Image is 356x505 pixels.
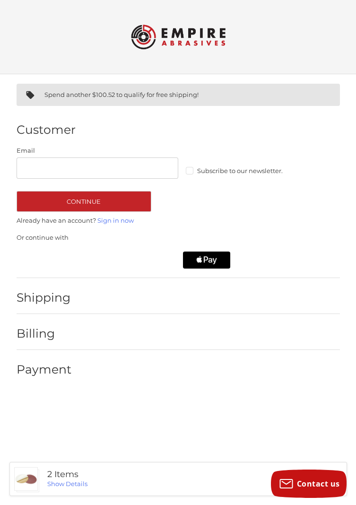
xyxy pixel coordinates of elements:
label: Email [17,146,178,156]
p: Or continue with [17,233,340,243]
img: Empire Abrasives [131,18,226,55]
h2: Shipping [17,290,72,305]
span: Subscribe to our newsletter. [197,167,283,174]
a: Show Details [47,480,87,488]
span: Contact us [297,479,340,489]
img: 7" Cloth Backed Peel and Stick Aluminum Oxide PSA Disc - 10 Pack [15,468,37,490]
h2: Billing [17,326,72,341]
iframe: PayPal-paypal [13,252,89,269]
button: Continue [17,191,151,212]
span: Spend another $100.52 to qualify for free shipping! [44,91,199,98]
h2: Customer [17,122,76,137]
h3: 2 Items [47,469,195,480]
h3: $48.48 [194,471,342,486]
iframe: PayPal-paylater [98,252,174,269]
a: Sign in now [97,217,134,224]
button: Contact us [271,470,347,498]
h2: Payment [17,362,72,377]
p: Already have an account? [17,216,340,226]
